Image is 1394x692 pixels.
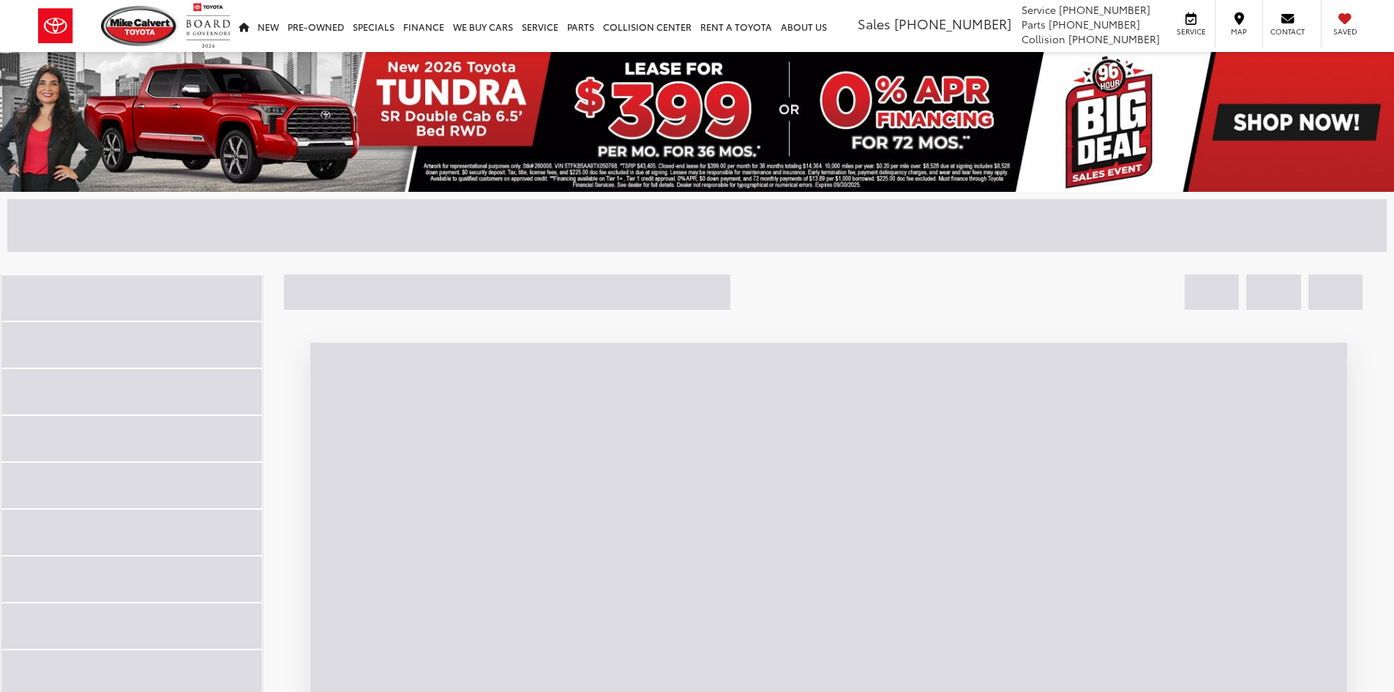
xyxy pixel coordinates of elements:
[101,6,179,46] img: Mike Calvert Toyota
[1022,31,1065,46] span: Collision
[1270,26,1305,37] span: Contact
[1059,2,1150,17] span: [PHONE_NUMBER]
[1174,26,1207,37] span: Service
[1022,17,1046,31] span: Parts
[1329,26,1361,37] span: Saved
[1223,26,1255,37] span: Map
[1068,31,1160,46] span: [PHONE_NUMBER]
[894,14,1011,33] span: [PHONE_NUMBER]
[1022,2,1056,17] span: Service
[858,14,891,33] span: Sales
[1049,17,1140,31] span: [PHONE_NUMBER]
